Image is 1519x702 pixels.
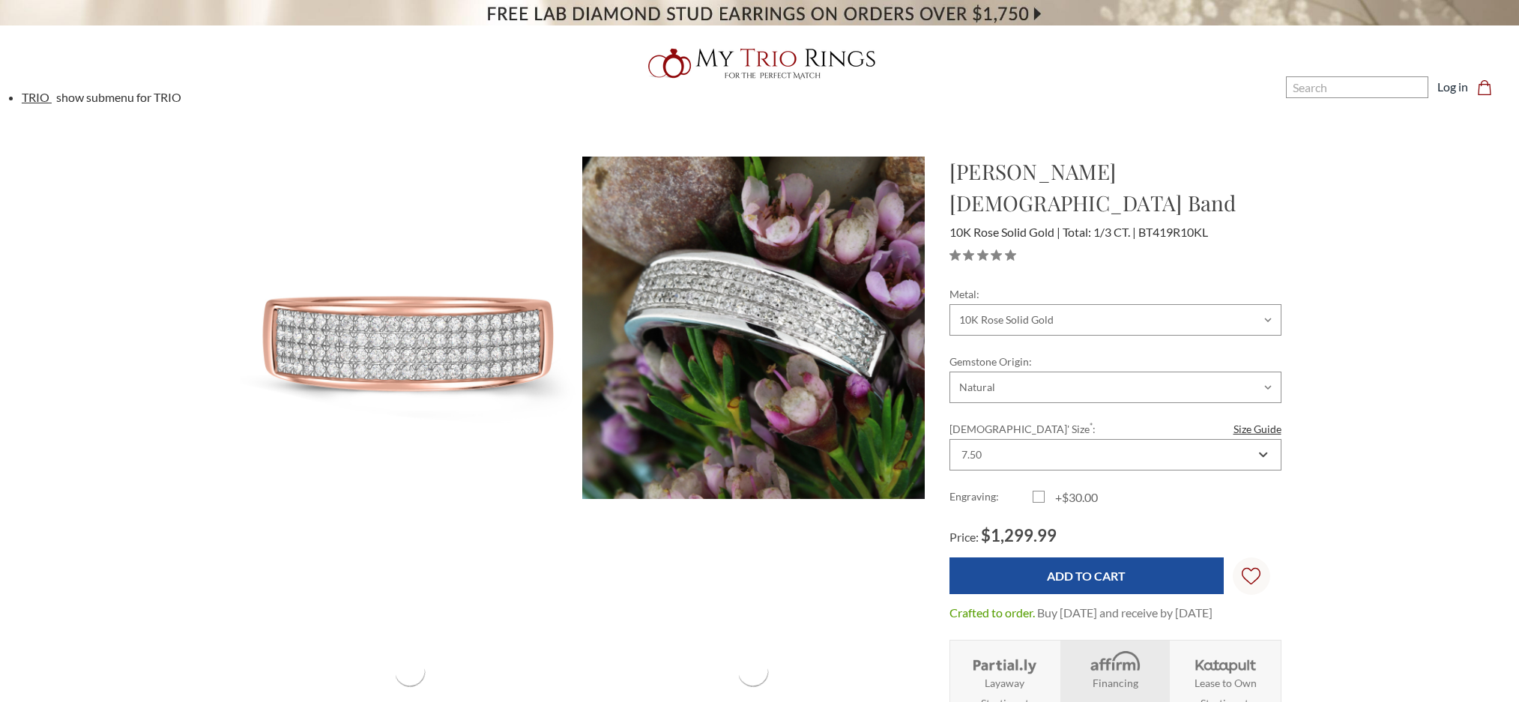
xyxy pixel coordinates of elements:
[56,90,181,104] span: show submenu for TRIO
[640,40,880,88] img: My Trio Rings
[22,90,49,104] span: TRIO
[1477,80,1492,95] svg: cart.cart_preview
[22,90,52,104] a: TRIO
[1477,78,1501,96] a: Cart with 0 items
[1437,78,1468,96] a: Log in
[52,88,186,107] button: submenu toggle
[441,40,1078,88] a: My Trio Rings
[1286,76,1428,98] input: Search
